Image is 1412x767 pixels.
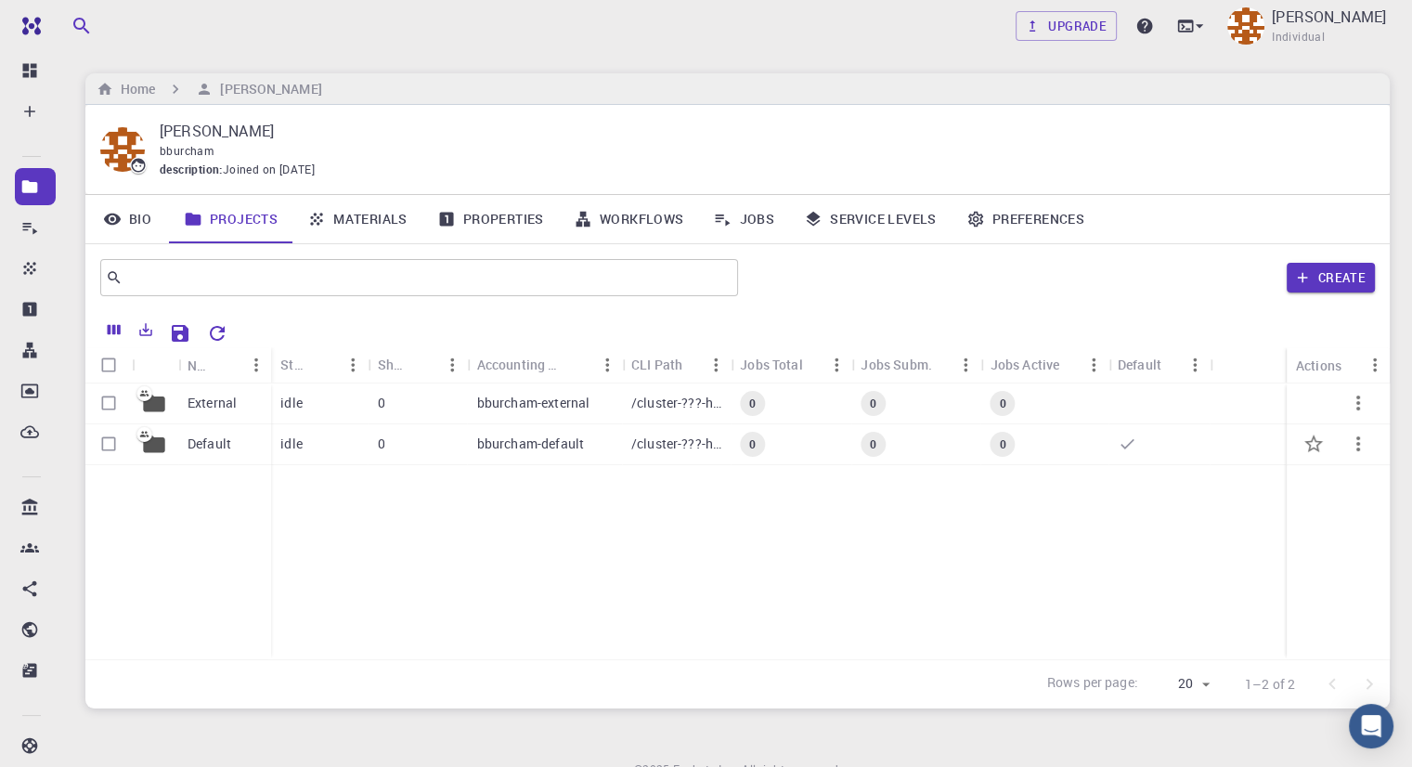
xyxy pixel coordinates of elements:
button: Menu [1180,350,1210,380]
div: Status [280,346,308,383]
p: /cluster-???-home/bburcham/bburcham-external [631,394,721,412]
div: CLI Path [622,346,731,383]
span: 0 [991,436,1013,452]
button: Menu [1079,350,1108,380]
span: 0 [742,436,763,452]
span: 0 [862,396,884,411]
button: Menu [822,350,851,380]
button: Menu [701,350,731,380]
img: logo [15,17,41,35]
button: Export [130,315,162,344]
span: Support [37,13,104,30]
a: Properties [422,195,559,243]
button: Save Explorer Settings [162,315,199,352]
a: Preferences [952,195,1099,243]
a: Jobs [698,195,789,243]
button: Sort [212,350,241,380]
button: Sort [408,350,438,380]
span: description : [160,161,223,179]
button: Reset Explorer Settings [199,315,236,352]
p: [PERSON_NAME] [1272,6,1386,28]
div: 20 [1146,670,1215,697]
button: Menu [592,350,622,380]
h6: Home [113,79,155,99]
p: 1–2 of 2 [1245,675,1295,694]
span: 0 [862,436,884,452]
div: Jobs Subm. [861,346,932,383]
div: Actions [1287,347,1390,383]
div: Default [1108,346,1210,383]
div: Jobs Subm. [851,346,980,383]
p: idle [280,394,303,412]
p: Rows per page: [1047,673,1138,695]
span: Joined on [DATE] [223,161,315,179]
a: Upgrade [1016,11,1117,41]
div: Icon [132,347,178,383]
div: Accounting slug [468,346,622,383]
a: Projects [169,195,292,243]
span: bburcham [160,143,214,158]
button: Sort [308,350,338,380]
div: Name [178,347,271,383]
a: Service Levels [789,195,952,243]
p: bburcham-default [477,435,584,453]
button: Set default [1291,422,1336,466]
button: Sort [563,350,592,380]
button: Menu [438,350,468,380]
div: Shared [377,346,408,383]
div: Name [188,347,212,383]
p: Default [188,435,231,453]
div: Jobs Active [991,346,1060,383]
div: Default [1118,346,1161,383]
p: idle [280,435,303,453]
div: Shared [368,346,467,383]
p: bburcham-external [477,394,590,412]
a: Bio [85,195,169,243]
div: Accounting slug [477,346,563,383]
a: Materials [292,195,422,243]
p: /cluster-???-home/bburcham/bburcham-default [631,435,721,453]
div: Jobs Total [731,346,851,383]
p: 0 [377,435,384,453]
span: Individual [1272,28,1325,46]
a: Workflows [559,195,699,243]
p: External [188,394,237,412]
div: CLI Path [631,346,682,383]
span: 0 [742,396,763,411]
button: Menu [1360,350,1390,380]
button: Menu [241,350,271,380]
h6: [PERSON_NAME] [213,79,321,99]
button: Columns [98,315,130,344]
span: 0 [991,396,1013,411]
nav: breadcrumb [93,79,326,99]
button: Create [1287,263,1375,292]
p: 0 [377,394,384,412]
p: [PERSON_NAME] [160,120,1360,142]
button: Menu [338,350,368,380]
div: Open Intercom Messenger [1349,704,1393,748]
div: Jobs Total [740,346,803,383]
button: Menu [952,350,981,380]
div: Status [271,346,368,383]
div: Jobs Active [981,346,1108,383]
img: Brian Burcham [1227,7,1264,45]
div: Actions [1296,347,1341,383]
